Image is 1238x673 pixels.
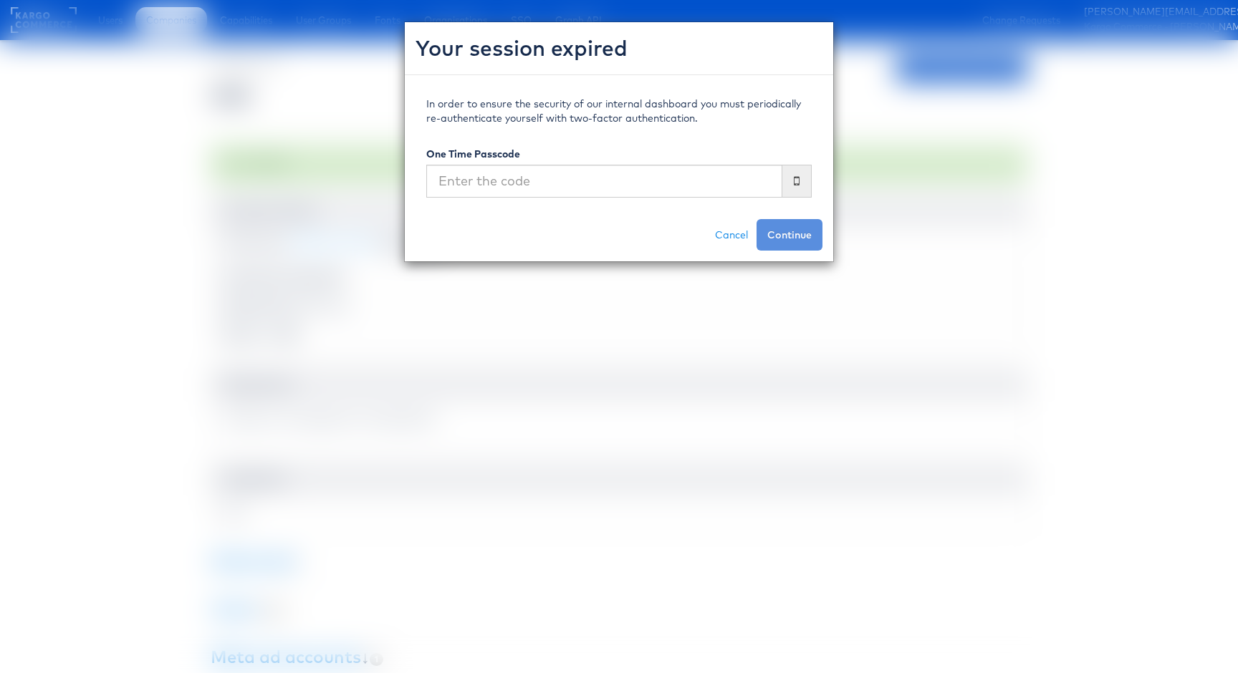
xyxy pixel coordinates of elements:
[706,219,757,251] a: Cancel
[426,165,782,198] input: Enter the code
[426,147,520,161] label: One Time Passcode
[416,33,822,64] h2: Your session expired
[757,219,822,251] button: Continue
[426,97,812,125] p: In order to ensure the security of our internal dashboard you must periodically re-authenticate y...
